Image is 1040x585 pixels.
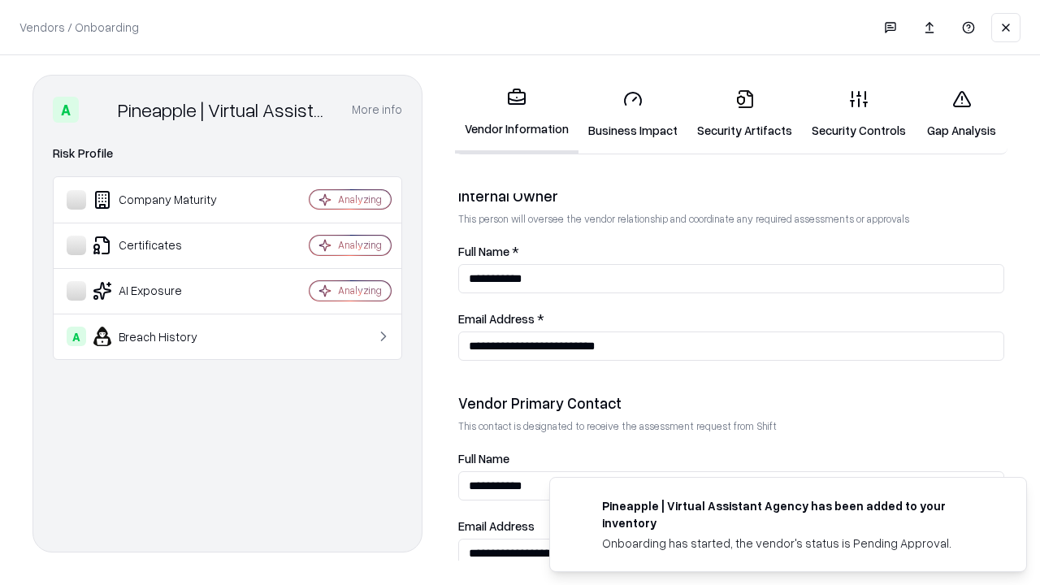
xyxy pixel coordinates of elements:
button: More info [352,95,402,124]
div: A [67,327,86,346]
label: Email Address [458,520,1004,532]
div: Risk Profile [53,144,402,163]
a: Gap Analysis [916,76,1007,152]
p: Vendors / Onboarding [19,19,139,36]
div: Company Maturity [67,190,261,210]
div: Analyzing [338,238,382,252]
div: Vendor Primary Contact [458,393,1004,413]
p: This person will oversee the vendor relationship and coordinate any required assessments or appro... [458,212,1004,226]
div: Internal Owner [458,186,1004,206]
img: Pineapple | Virtual Assistant Agency [85,97,111,123]
a: Security Controls [802,76,916,152]
img: trypineapple.com [570,497,589,517]
div: Analyzing [338,284,382,297]
label: Full Name [458,453,1004,465]
div: Pineapple | Virtual Assistant Agency has been added to your inventory [602,497,987,531]
div: Pineapple | Virtual Assistant Agency [118,97,332,123]
label: Full Name * [458,245,1004,258]
p: This contact is designated to receive the assessment request from Shift [458,419,1004,433]
a: Business Impact [578,76,687,152]
label: Email Address * [458,313,1004,325]
a: Security Artifacts [687,76,802,152]
div: Certificates [67,236,261,255]
div: Onboarding has started, the vendor's status is Pending Approval. [602,535,987,552]
div: Breach History [67,327,261,346]
div: A [53,97,79,123]
div: Analyzing [338,193,382,206]
a: Vendor Information [455,75,578,154]
div: AI Exposure [67,281,261,301]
